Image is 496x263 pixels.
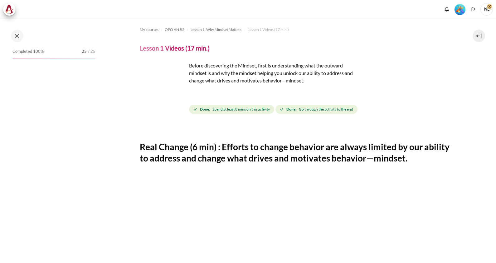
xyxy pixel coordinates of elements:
[455,3,465,15] div: Level #5
[140,27,158,32] span: My courses
[480,3,493,16] a: User menu
[3,3,19,16] a: Architeck Architeck
[248,27,289,32] span: Lesson 1 Videos (17 min.)
[165,27,184,32] span: OPO VN B2
[165,26,184,33] a: OPO VN B2
[140,62,358,84] p: Before discovering the Mindset, first is understanding what the outward mindset is and why the mi...
[140,26,158,33] a: My courses
[299,107,353,112] span: Go through the activity to the end
[442,5,451,14] div: Show notification window with no new notifications
[191,27,241,32] span: Lesson 1: Why Mindset Matters
[212,107,270,112] span: Spend at least 8 mins on this activity
[88,48,95,55] span: / 25
[100,18,491,192] section: Content
[200,107,210,112] strong: Done:
[191,26,241,33] a: Lesson 1: Why Mindset Matters
[82,48,87,55] span: 25
[248,26,289,33] a: Lesson 1 Videos (17 min.)
[452,3,468,15] a: Level #5
[5,5,14,14] img: Architeck
[480,3,493,16] span: NL
[140,44,210,52] h4: Lesson 1 Videos (17 min.)
[455,4,465,15] img: Level #5
[140,62,187,109] img: fdf
[469,5,478,14] button: Languages
[286,107,296,112] strong: Done:
[189,104,359,115] div: Completion requirements for Lesson 1 Videos (17 min.)
[140,141,452,164] h2: Real Change (6 min) : Efforts to change behavior are always limited by our ability to address and...
[140,25,452,35] nav: Navigation bar
[12,48,44,55] span: Completed 100%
